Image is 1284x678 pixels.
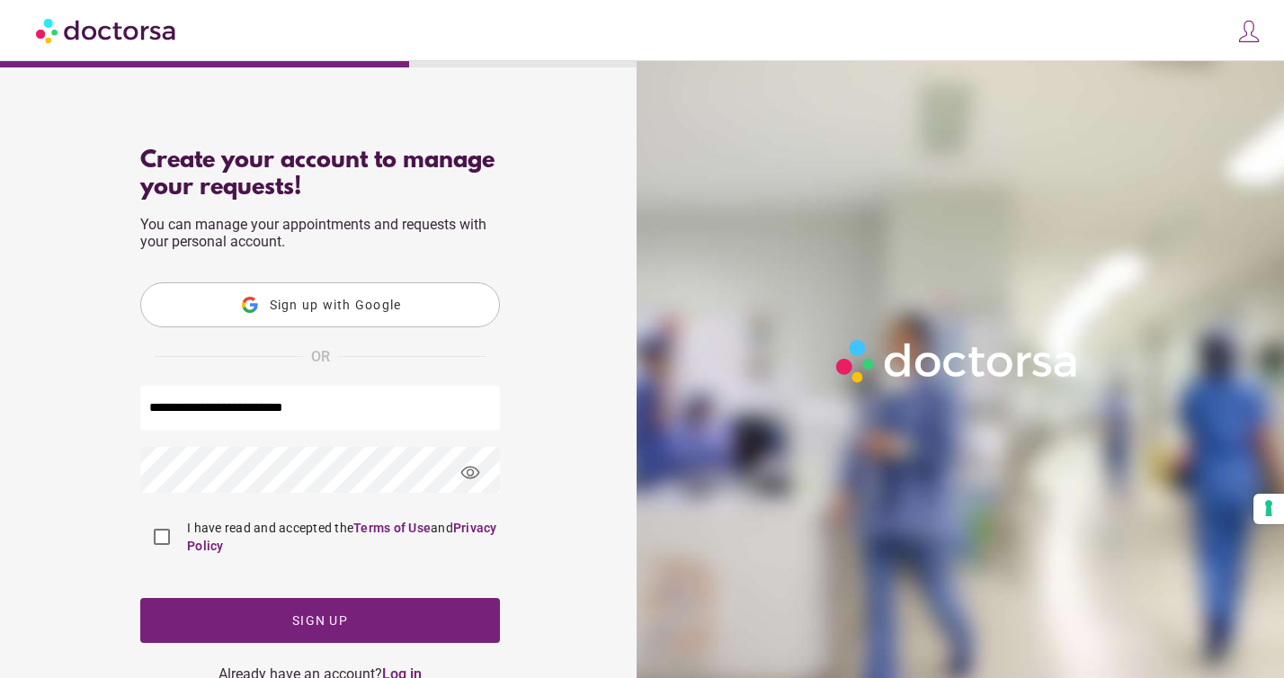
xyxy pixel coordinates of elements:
img: Logo-Doctorsa-trans-White-partial-flat.png [829,333,1086,390]
a: Privacy Policy [187,521,497,553]
button: Sign up [140,598,500,643]
a: Terms of Use [353,521,431,535]
img: Doctorsa.com [36,10,178,50]
button: Sign up with Google [140,282,500,327]
span: Sign up with Google [270,298,402,312]
button: Your consent preferences for tracking technologies [1253,494,1284,524]
p: You can manage your appointments and requests with your personal account. [140,216,500,250]
img: icons8-customer-100.png [1236,19,1262,44]
div: Create your account to manage your requests! [140,147,500,201]
span: visibility [446,449,495,497]
span: OR [311,345,330,369]
span: Sign up [292,613,348,628]
label: I have read and accepted the and [183,519,500,555]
